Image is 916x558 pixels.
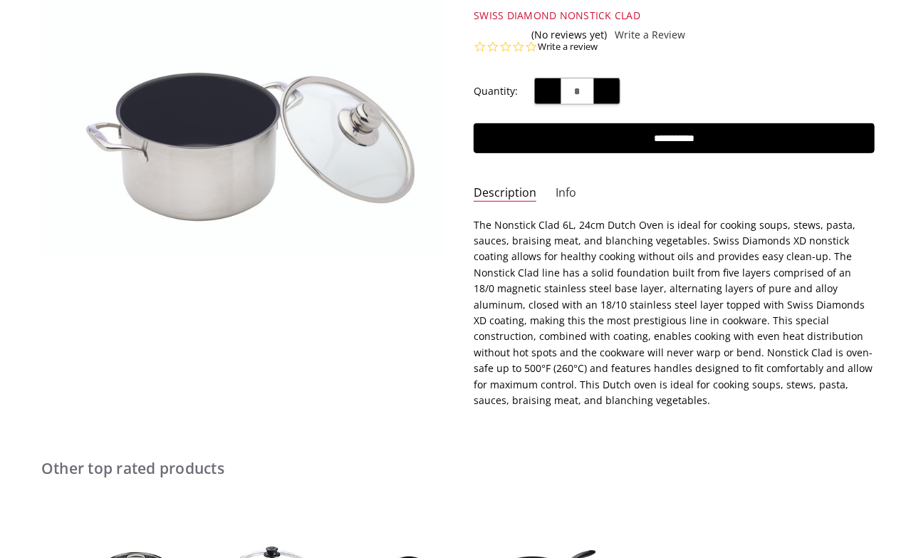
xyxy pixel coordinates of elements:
[474,9,640,22] a: Swiss Diamond Nonstick Clad
[556,185,576,202] a: Info
[474,217,875,409] p: The Nonstick Clad 6L, 24cm Dutch Oven is ideal for cooking soups, stews, pasta, sauces, braising ...
[41,462,875,475] h2: Other top rated products
[474,185,536,202] a: Description
[538,41,598,53] a: Write a review
[474,83,518,99] label: Quantity:
[72,332,73,334] img: XD Nonstick Clad Induction 24cm x 13cm 6L DUTCH OVEN + LID
[76,332,78,334] img: XD Nonstick Clad Induction 24cm x 13cm 6L DUTCH OVEN + LID
[531,29,607,41] span: (No reviews yet)
[615,29,685,41] a: Write a Review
